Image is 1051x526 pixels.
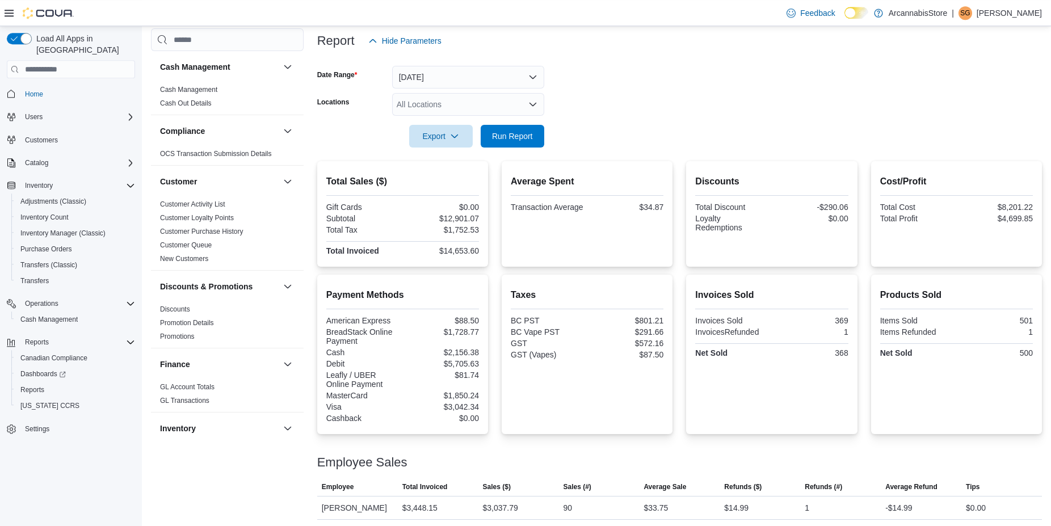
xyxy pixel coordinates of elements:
[392,66,544,89] button: [DATE]
[11,241,140,257] button: Purchase Orders
[405,371,479,380] div: $81.74
[958,214,1033,223] div: $4,699.85
[20,369,66,378] span: Dashboards
[25,112,43,121] span: Users
[405,348,479,357] div: $2,156.38
[20,422,54,436] a: Settings
[20,133,135,147] span: Customers
[724,501,749,515] div: $14.99
[281,280,295,293] button: Discounts & Promotions
[11,209,140,225] button: Inventory Count
[880,214,955,223] div: Total Profit
[695,175,848,188] h2: Discounts
[2,109,140,125] button: Users
[160,149,272,158] span: OCS Transaction Submission Details
[281,60,295,74] button: Cash Management
[2,178,140,193] button: Inventory
[966,482,979,491] span: Tips
[326,359,401,368] div: Debit
[774,214,848,223] div: $0.00
[11,382,140,398] button: Reports
[416,125,466,148] span: Export
[317,456,407,469] h3: Employee Sales
[160,319,214,327] a: Promotion Details
[885,482,938,491] span: Average Refund
[151,380,304,412] div: Finance
[483,482,511,491] span: Sales ($)
[20,179,135,192] span: Inventory
[483,501,518,515] div: $3,037.79
[644,482,686,491] span: Average Sale
[16,313,135,326] span: Cash Management
[952,6,954,20] p: |
[774,316,848,325] div: 369
[160,99,212,108] span: Cash Out Details
[590,316,664,325] div: $801.21
[644,501,668,515] div: $33.75
[16,211,135,224] span: Inventory Count
[16,226,135,240] span: Inventory Manager (Classic)
[16,258,135,272] span: Transfers (Classic)
[160,125,279,137] button: Compliance
[774,327,848,336] div: 1
[160,359,279,370] button: Finance
[695,214,770,232] div: Loyalty Redemptions
[326,288,479,302] h2: Payment Methods
[160,281,253,292] h3: Discounts & Promotions
[160,255,208,263] a: New Customers
[25,158,48,167] span: Catalog
[11,350,140,366] button: Canadian Compliance
[16,211,73,224] a: Inventory Count
[16,258,82,272] a: Transfers (Classic)
[160,359,190,370] h3: Finance
[160,61,230,73] h3: Cash Management
[160,333,195,340] a: Promotions
[16,383,135,397] span: Reports
[805,501,809,515] div: 1
[20,213,69,222] span: Inventory Count
[16,383,49,397] a: Reports
[16,399,84,413] a: [US_STATE] CCRS
[16,313,82,326] a: Cash Management
[160,383,215,391] a: GL Account Totals
[800,7,835,19] span: Feedback
[281,357,295,371] button: Finance
[326,316,401,325] div: American Express
[151,302,304,348] div: Discounts & Promotions
[405,316,479,325] div: $88.50
[16,399,135,413] span: Washington CCRS
[281,124,295,138] button: Compliance
[20,245,72,254] span: Purchase Orders
[590,327,664,336] div: $291.66
[160,61,279,73] button: Cash Management
[20,297,63,310] button: Operations
[160,305,190,313] a: Discounts
[590,203,664,212] div: $34.87
[160,241,212,250] span: Customer Queue
[402,482,448,491] span: Total Invoiced
[317,496,398,519] div: [PERSON_NAME]
[160,423,279,434] button: Inventory
[160,176,197,187] h3: Customer
[724,482,762,491] span: Refunds ($)
[590,339,664,348] div: $572.16
[563,482,591,491] span: Sales (#)
[16,351,135,365] span: Canadian Compliance
[492,131,533,142] span: Run Report
[20,276,49,285] span: Transfers
[20,86,135,100] span: Home
[405,414,479,423] div: $0.00
[528,100,537,109] button: Open list of options
[20,401,79,410] span: [US_STATE] CCRS
[885,501,912,515] div: -$14.99
[805,482,842,491] span: Refunds (#)
[11,273,140,289] button: Transfers
[20,110,47,124] button: Users
[695,203,770,212] div: Total Discount
[16,274,53,288] a: Transfers
[160,397,209,405] a: GL Transactions
[32,33,135,56] span: Load All Apps in [GEOGRAPHIC_DATA]
[11,193,140,209] button: Adjustments (Classic)
[160,214,234,222] a: Customer Loyalty Points
[326,203,401,212] div: Gift Cards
